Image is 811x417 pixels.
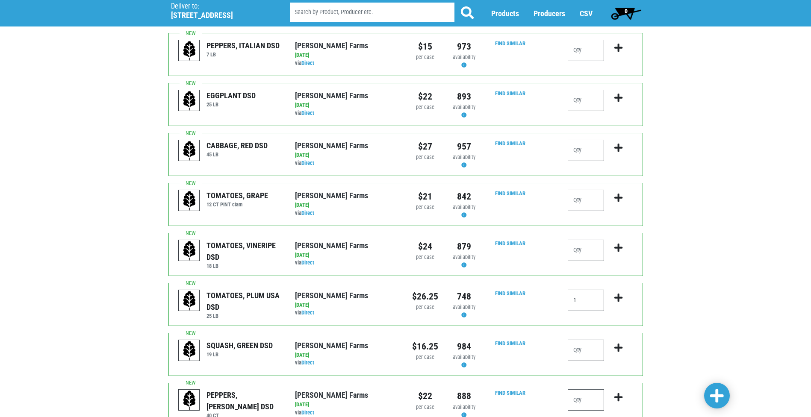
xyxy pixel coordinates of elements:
div: 748 [451,290,477,303]
div: per case [412,353,438,361]
div: per case [412,53,438,62]
div: via [295,259,399,267]
div: per case [412,253,438,261]
span: availability [453,254,475,260]
img: placeholder-variety-43d6402dacf2d531de610a020419775a.svg [179,40,200,62]
div: $21 [412,190,438,203]
a: Find Similar [495,190,525,197]
div: $16.25 [412,340,438,353]
a: [PERSON_NAME] Farms [295,341,368,350]
div: [DATE] [295,201,399,209]
img: placeholder-variety-43d6402dacf2d531de610a020419775a.svg [179,90,200,112]
div: per case [412,153,438,162]
div: PEPPERS, ITALIAN DSD [206,40,280,51]
a: Direct [301,110,314,116]
div: via [295,359,399,367]
a: Direct [301,309,314,316]
span: Producers [534,9,565,18]
a: Direct [301,359,314,366]
a: Products [491,9,519,18]
input: Qty [568,190,604,211]
a: Find Similar [495,290,525,297]
div: 984 [451,340,477,353]
span: availability [453,204,475,210]
div: [DATE] [295,101,399,109]
div: 973 [451,40,477,53]
a: [PERSON_NAME] Farms [295,141,368,150]
div: $27 [412,140,438,153]
span: availability [453,54,475,60]
div: per case [412,303,438,311]
div: 842 [451,190,477,203]
div: $22 [412,90,438,103]
span: 0 [625,8,628,15]
img: placeholder-variety-43d6402dacf2d531de610a020419775a.svg [179,140,200,162]
img: placeholder-variety-43d6402dacf2d531de610a020419775a.svg [179,190,200,211]
span: availability [453,354,475,360]
div: via [295,409,399,417]
div: 957 [451,140,477,153]
div: EGGPLANT DSD [206,90,256,101]
a: Find Similar [495,140,525,147]
input: Qty [568,90,604,111]
img: placeholder-variety-43d6402dacf2d531de610a020419775a.svg [179,290,200,311]
a: Direct [301,259,314,266]
div: per case [412,403,438,411]
img: placeholder-variety-43d6402dacf2d531de610a020419775a.svg [179,340,200,361]
div: via [295,59,399,68]
img: placeholder-variety-43d6402dacf2d531de610a020419775a.svg [179,390,200,411]
h6: 7 LB [206,51,280,58]
div: TOMATOES, VINERIPE DSD [206,240,282,263]
input: Qty [568,240,604,261]
h6: 12 CT PINT clam [206,201,268,208]
div: [DATE] [295,251,399,259]
div: TOMATOES, PLUM USA DSD [206,290,282,313]
div: via [295,159,399,167]
h6: 45 LB [206,151,268,158]
div: $15 [412,40,438,53]
div: 879 [451,240,477,253]
h5: [STREET_ADDRESS] [171,11,268,20]
a: Direct [301,60,314,66]
div: 888 [451,389,477,403]
input: Qty [568,340,604,361]
div: $24 [412,240,438,253]
a: 0 [607,5,645,22]
h6: 19 LB [206,351,273,358]
div: CABBAGE, RED DSD [206,140,268,151]
a: [PERSON_NAME] Farms [295,191,368,200]
span: availability [453,154,475,160]
div: [DATE] [295,51,399,59]
a: Direct [301,409,314,416]
div: per case [412,103,438,112]
div: via [295,309,399,317]
h6: 18 LB [206,263,282,269]
img: placeholder-variety-43d6402dacf2d531de610a020419775a.svg [179,240,200,261]
div: [DATE] [295,351,399,359]
a: Find Similar [495,240,525,247]
div: [DATE] [295,151,399,159]
input: Qty [568,40,604,61]
div: [DATE] [295,301,399,309]
div: PEPPERS, [PERSON_NAME] DSD [206,389,282,412]
div: via [295,109,399,117]
div: 893 [451,90,477,103]
div: SQUASH, GREEN DSD [206,340,273,351]
div: via [295,209,399,217]
span: availability [453,104,475,110]
input: Search by Product, Producer etc. [290,3,454,22]
a: [PERSON_NAME] Farms [295,291,368,300]
a: [PERSON_NAME] Farms [295,241,368,250]
input: Qty [568,290,604,311]
a: [PERSON_NAME] Farms [295,391,368,399]
span: availability [453,404,475,410]
a: Find Similar [495,340,525,347]
div: per case [412,203,438,211]
span: availability [453,304,475,310]
a: Find Similar [495,90,525,97]
p: Deliver to: [171,2,268,11]
div: $26.25 [412,290,438,303]
div: TOMATOES, GRAPE [206,190,268,201]
a: Find Similar [495,40,525,47]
